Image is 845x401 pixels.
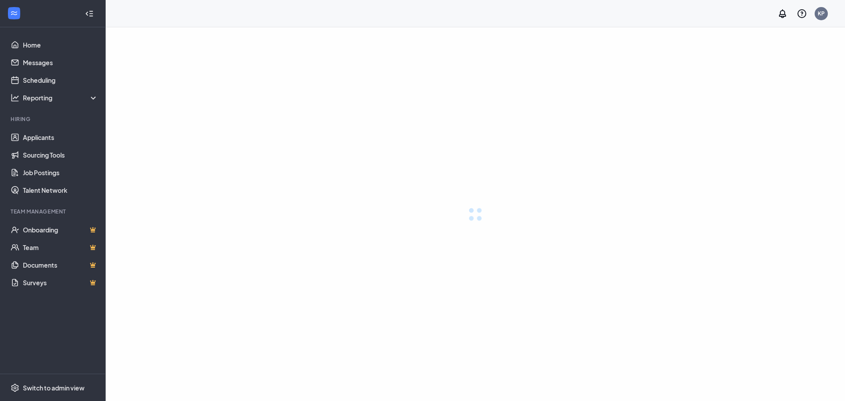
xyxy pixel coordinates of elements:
[23,93,99,102] div: Reporting
[23,256,98,274] a: DocumentsCrown
[23,164,98,181] a: Job Postings
[23,54,98,71] a: Messages
[23,383,84,392] div: Switch to admin view
[11,208,96,215] div: Team Management
[23,239,98,256] a: TeamCrown
[11,383,19,392] svg: Settings
[85,9,94,18] svg: Collapse
[23,71,98,89] a: Scheduling
[10,9,18,18] svg: WorkstreamLogo
[23,274,98,291] a: SurveysCrown
[23,181,98,199] a: Talent Network
[23,36,98,54] a: Home
[23,221,98,239] a: OnboardingCrown
[818,10,825,17] div: KP
[777,8,788,19] svg: Notifications
[23,129,98,146] a: Applicants
[11,115,96,123] div: Hiring
[23,146,98,164] a: Sourcing Tools
[11,93,19,102] svg: Analysis
[797,8,807,19] svg: QuestionInfo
